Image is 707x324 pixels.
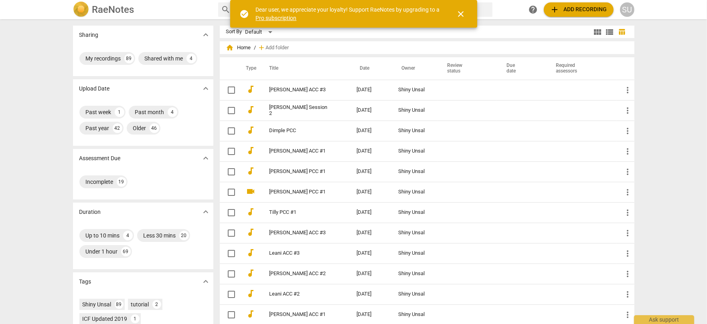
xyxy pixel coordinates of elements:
div: 4 [186,54,196,63]
span: audiotrack [246,248,256,258]
td: [DATE] [350,284,392,304]
div: Dear user, we appreciate your loyalty! Support RaeNotes by upgrading to a [256,6,442,22]
div: Past month [135,108,164,116]
span: more_vert [623,249,633,258]
a: [PERSON_NAME] ACC #1 [269,148,328,154]
span: close [456,9,466,19]
th: Review status [438,57,497,80]
div: 1 [131,314,140,323]
span: add [550,5,560,14]
span: Add folder [266,45,289,51]
span: expand_more [201,30,211,40]
div: 89 [115,300,124,309]
span: more_vert [623,310,633,320]
a: Pro subscription [256,15,297,21]
p: Assessment Due [79,154,121,163]
td: [DATE] [350,223,392,243]
div: 19 [117,177,126,187]
div: Shiny Unsal [398,230,431,236]
h2: RaeNotes [92,4,134,15]
span: audiotrack [246,125,256,135]
p: Duration [79,208,101,216]
span: audiotrack [246,207,256,217]
td: [DATE] [350,100,392,121]
span: videocam [246,187,256,196]
span: audiotrack [246,309,256,319]
div: Sort By [226,29,242,35]
span: more_vert [623,85,633,95]
span: Home [226,44,251,52]
div: Shiny Unsal [398,209,431,215]
span: audiotrack [246,85,256,94]
div: Shiny Unsal [83,300,111,308]
span: audiotrack [246,289,256,298]
button: Table view [616,26,628,38]
span: table_chart [618,28,626,36]
div: Older [133,124,146,132]
a: [PERSON_NAME] Session 2 [269,105,328,117]
th: Title [260,57,350,80]
td: [DATE] [350,141,392,161]
a: Help [526,2,541,17]
span: more_vert [623,228,633,238]
div: Under 1 hour [86,248,118,256]
th: Required assessors [546,57,617,80]
a: [PERSON_NAME] PCC #1 [269,169,328,175]
p: Sharing [79,31,99,39]
div: Less 30 mins [144,231,176,239]
span: audiotrack [246,146,256,155]
span: expand_more [201,207,211,217]
a: [PERSON_NAME] ACC #3 [269,230,328,236]
span: view_list [605,27,615,37]
td: [DATE] [350,182,392,202]
a: Leani ACC #2 [269,291,328,297]
span: home [226,44,234,52]
span: expand_more [201,277,211,286]
div: Default [245,26,275,38]
div: tutorial [131,300,149,308]
div: Shiny Unsal [398,128,431,134]
button: Close [452,4,471,24]
span: add [258,44,266,52]
div: Shiny Unsal [398,189,431,195]
span: more_vert [623,187,633,197]
button: Upload [544,2,614,17]
th: Type [240,57,260,80]
button: List view [604,26,616,38]
td: [DATE] [350,161,392,182]
span: audiotrack [246,166,256,176]
div: Shiny Unsal [398,87,431,93]
div: Past year [86,124,109,132]
span: more_vert [623,208,633,217]
th: Due date [497,57,546,80]
div: 4 [123,231,133,240]
div: Up to 10 mins [86,231,120,239]
span: expand_more [201,153,211,163]
button: Show more [200,152,212,164]
span: help [529,5,538,14]
div: 69 [121,247,131,256]
button: Show more [200,83,212,95]
a: [PERSON_NAME] ACC #1 [269,312,328,318]
td: [DATE] [350,121,392,141]
th: Date [350,57,392,80]
p: Upload Date [79,85,110,93]
span: search [221,5,231,14]
button: SU [620,2,634,17]
div: ICF Updated 2019 [83,315,128,323]
button: Show more [200,276,212,288]
div: Shiny Unsal [398,250,431,256]
div: 4 [168,107,177,117]
div: 20 [179,231,189,240]
span: more_vert [623,126,633,136]
div: Ask support [634,315,694,324]
button: Show more [200,29,212,41]
span: more_vert [623,269,633,279]
th: Owner [392,57,438,80]
span: expand_more [201,84,211,93]
span: audiotrack [246,105,256,115]
img: Logo [73,2,89,18]
span: audiotrack [246,227,256,237]
div: 1 [115,107,124,117]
